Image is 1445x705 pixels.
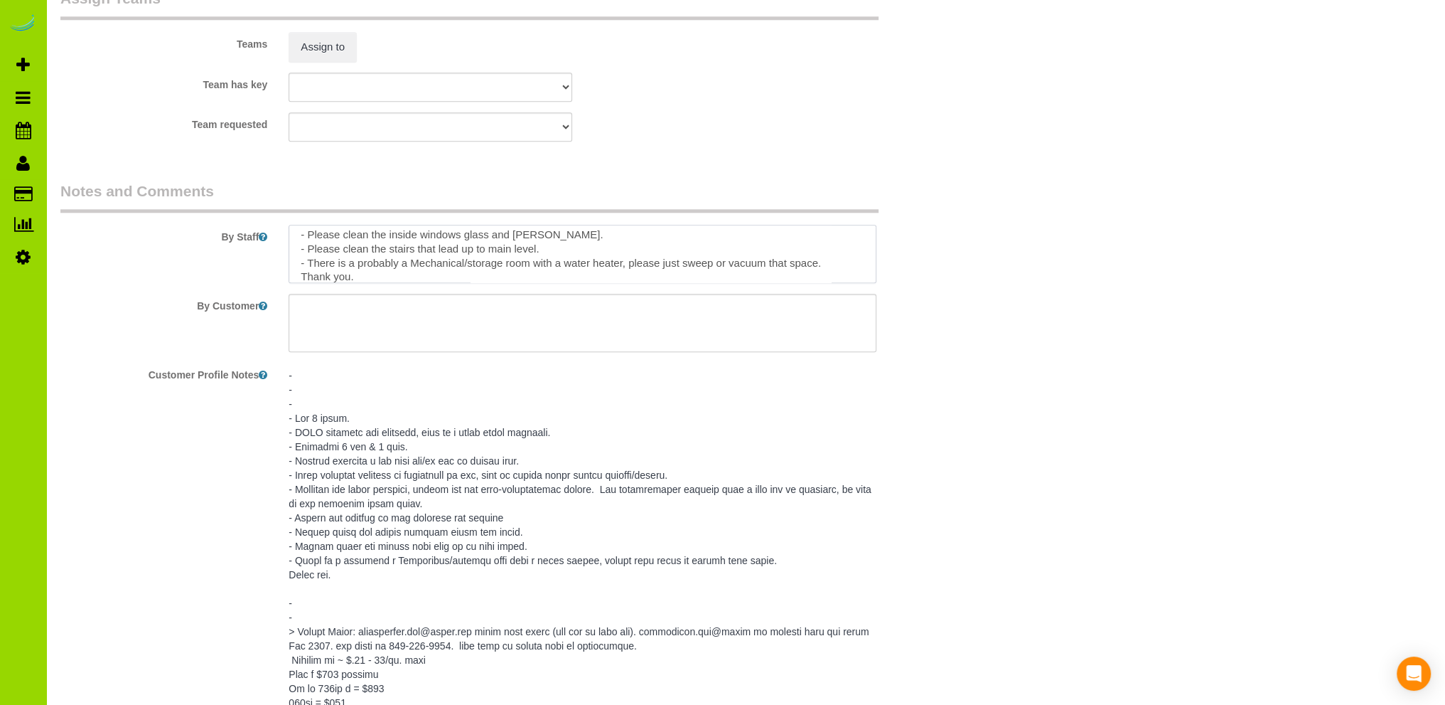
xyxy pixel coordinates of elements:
label: Team requested [50,112,278,132]
div: Open Intercom Messenger [1397,657,1431,691]
label: By Staff [50,225,278,244]
button: Assign to [289,32,357,62]
label: Team has key [50,73,278,92]
label: Teams [50,32,278,51]
label: Customer Profile Notes [50,363,278,382]
img: Automaid Logo [9,14,37,34]
legend: Notes and Comments [60,181,879,213]
label: By Customer [50,294,278,313]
